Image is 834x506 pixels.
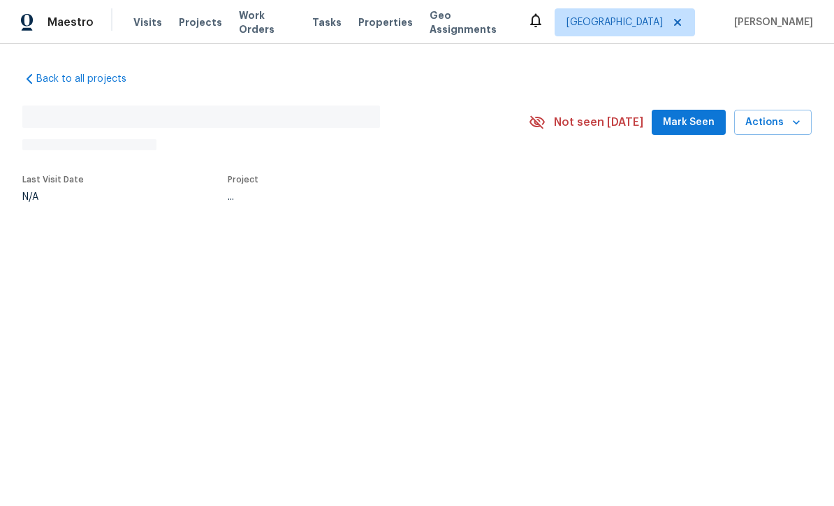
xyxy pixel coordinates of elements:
[358,15,413,29] span: Properties
[729,15,813,29] span: [PERSON_NAME]
[239,8,295,36] span: Work Orders
[22,72,156,86] a: Back to all projects
[228,192,496,202] div: ...
[566,15,663,29] span: [GEOGRAPHIC_DATA]
[22,175,84,184] span: Last Visit Date
[22,192,84,202] div: N/A
[745,114,800,131] span: Actions
[179,15,222,29] span: Projects
[734,110,812,136] button: Actions
[133,15,162,29] span: Visits
[228,175,258,184] span: Project
[663,114,715,131] span: Mark Seen
[47,15,94,29] span: Maestro
[430,8,511,36] span: Geo Assignments
[652,110,726,136] button: Mark Seen
[312,17,342,27] span: Tasks
[554,115,643,129] span: Not seen [DATE]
